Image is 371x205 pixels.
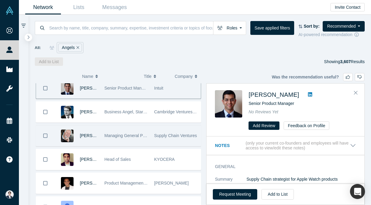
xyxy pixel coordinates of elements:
[175,70,199,83] button: Company
[35,57,63,66] button: Add to List
[61,0,97,14] a: Lists
[80,86,114,90] a: [PERSON_NAME]
[215,90,242,118] img: Shantanu Kelkar's Profile Image
[340,59,365,64] span: Results
[272,73,364,81] div: Was the recommendation useful?
[261,189,294,200] button: Add to List
[154,181,189,185] span: [PERSON_NAME]
[36,102,55,122] button: Bookmark
[213,21,246,35] button: Roles
[246,141,350,151] p: (only your current co-founders and employees will have access to view/edit these notes)
[154,133,197,138] span: Supply Chain Ventures
[249,91,299,98] a: [PERSON_NAME]
[25,0,61,14] a: Network
[80,133,114,138] a: [PERSON_NAME]
[97,0,132,14] a: Messages
[61,177,74,190] img: Adhar Walia's Profile Image
[154,157,175,162] span: KYOCERA
[213,189,257,200] button: Request Meeting
[80,181,114,185] a: [PERSON_NAME]
[215,164,348,170] h3: General
[246,176,356,182] p: Supply Chain strategist for Apple Watch products
[35,45,41,51] span: All:
[144,70,152,83] span: Title
[36,125,55,146] button: Bookmark
[144,70,168,83] button: Title
[80,109,114,114] a: [PERSON_NAME]
[61,130,74,142] img: David Anderson's Profile Image
[75,44,79,51] button: Remove Filter
[104,181,178,185] span: Product Management & Growth Leader
[215,141,356,151] button: Notes (only your current co-founders and employees will have access to view/edit these notes)
[154,86,163,90] span: Intuit
[61,153,74,166] img: Vik Sreedhar's Profile Image
[215,176,246,189] dt: Summary
[304,24,320,29] strong: Sort by:
[61,82,74,95] img: Shantanu Kelkar's Profile Image
[154,109,200,114] span: Cambridge Ventures UG
[104,86,150,90] span: Senior Product Manager
[284,121,330,130] button: Feedback on Profile
[61,106,74,118] img: Martin Giese's Profile Image
[324,57,365,66] div: Showing
[250,21,294,35] button: Save applied filters
[215,142,244,149] h3: Notes
[104,157,131,162] span: Head of Sales
[340,59,351,64] strong: 3,607
[80,157,114,162] a: [PERSON_NAME]
[5,6,14,15] img: Alchemist Vault Logo
[351,88,360,98] button: Close
[5,190,14,199] img: Eisuke Shimizu's Account
[36,149,55,170] button: Bookmark
[36,78,55,99] button: Bookmark
[82,70,93,83] span: Name
[175,70,193,83] span: Company
[82,70,137,83] button: Name
[49,21,213,35] input: Search by name, title, company, summary, expertise, investment criteria or topics of focus
[249,109,278,114] span: No Reviews Yet
[323,21,365,32] button: Recommended
[104,109,206,114] span: Business Angel, Startup Coach and best-selling author
[298,32,365,38] div: AI-powered recommendation
[36,173,55,194] button: Bookmark
[249,101,294,106] span: Senior Product Manager
[330,3,365,11] button: Invite Contact
[249,121,279,130] button: Add Review
[104,133,154,138] span: Managing General Partner
[58,44,82,52] div: Angels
